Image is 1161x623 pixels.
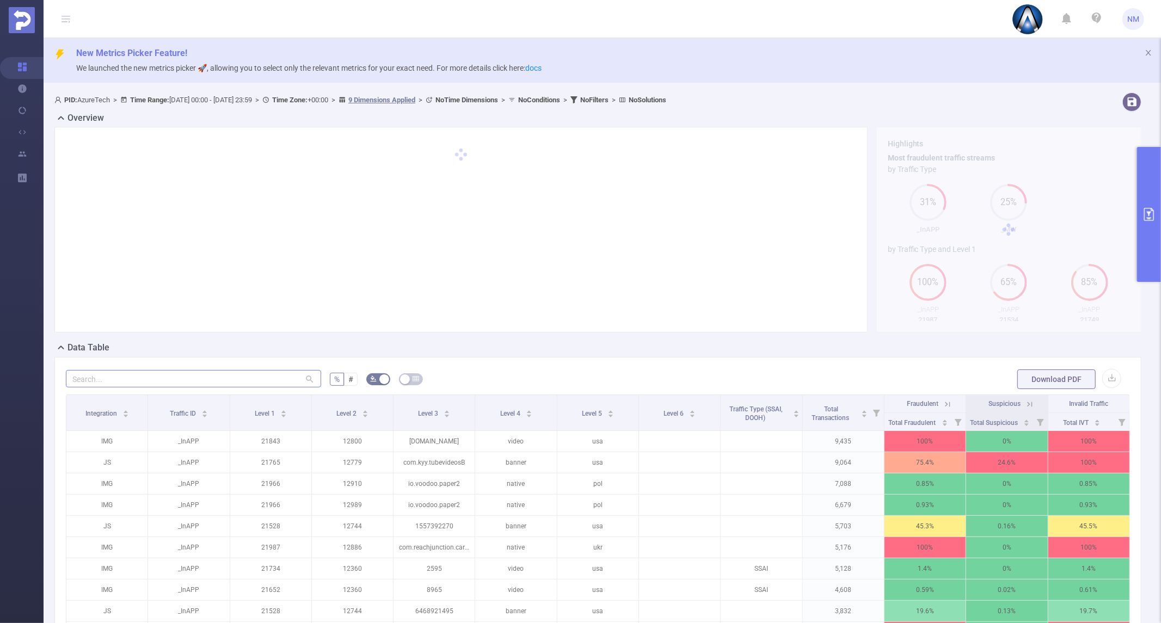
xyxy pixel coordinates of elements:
[721,558,802,579] p: SSAI
[66,516,148,536] p: JS
[884,452,966,473] p: 75.4%
[1048,558,1129,579] p: 1.4%
[336,410,358,417] span: Level 2
[67,112,104,125] h2: Overview
[370,375,377,382] i: icon: bg-colors
[950,413,966,430] i: Filter menu
[312,601,393,621] p: 12744
[861,409,868,415] div: Sort
[67,341,109,354] h2: Data Table
[884,558,966,579] p: 1.4%
[394,558,475,579] p: 2595
[1023,418,1030,424] div: Sort
[609,96,619,104] span: >
[444,409,450,415] div: Sort
[884,601,966,621] p: 19.6%
[1095,418,1101,421] i: icon: caret-up
[803,601,884,621] p: 3,832
[312,495,393,515] p: 12989
[869,395,884,430] i: Filter menu
[1063,419,1090,427] span: Total IVT
[394,473,475,494] p: io.voodoo.paper2
[230,473,311,494] p: 21966
[526,409,532,415] div: Sort
[312,537,393,558] p: 12886
[475,495,556,515] p: native
[394,601,475,621] p: 6468921495
[970,419,1019,427] span: Total Suspicious
[444,409,450,412] i: icon: caret-up
[1048,601,1129,621] p: 19.7%
[230,579,311,600] p: 21652
[582,410,604,417] span: Level 5
[230,601,311,621] p: 21528
[475,579,556,600] p: video
[130,96,169,104] b: Time Range:
[110,96,120,104] span: >
[966,473,1047,494] p: 0%
[966,495,1047,515] p: 0%
[793,409,799,412] i: icon: caret-up
[803,452,884,473] p: 9,064
[475,452,556,473] p: banner
[76,48,187,58] span: New Metrics Picker Feature!
[148,601,229,621] p: _InAPP
[444,413,450,416] i: icon: caret-down
[557,495,638,515] p: pol
[122,413,128,416] i: icon: caret-down
[148,558,229,579] p: _InAPP
[793,413,799,416] i: icon: caret-down
[54,96,666,104] span: AzureTech [DATE] 00:00 - [DATE] 23:59 +00:00
[803,537,884,558] p: 5,176
[889,419,938,427] span: Total Fraudulent
[66,601,148,621] p: JS
[122,409,128,412] i: icon: caret-up
[525,64,542,72] a: docs
[803,473,884,494] p: 7,088
[884,537,966,558] p: 100%
[884,473,966,494] p: 0.85%
[966,537,1047,558] p: 0%
[312,431,393,452] p: 12800
[475,473,556,494] p: native
[1048,495,1129,515] p: 0.93%
[230,495,311,515] p: 21966
[201,409,208,415] div: Sort
[557,601,638,621] p: usa
[803,516,884,536] p: 5,703
[328,96,339,104] span: >
[803,579,884,600] p: 4,608
[988,400,1021,408] span: Suspicious
[861,409,867,412] i: icon: caret-up
[148,452,229,473] p: _InAPP
[557,473,638,494] p: pol
[54,96,64,103] i: icon: user
[580,96,609,104] b: No Filters
[942,418,948,421] i: icon: caret-up
[966,558,1047,579] p: 0%
[394,579,475,600] p: 8965
[526,413,532,416] i: icon: caret-down
[1127,8,1139,30] span: NM
[557,431,638,452] p: usa
[942,418,948,424] div: Sort
[1145,47,1152,59] button: icon: close
[280,409,286,412] i: icon: caret-up
[629,96,666,104] b: No Solutions
[1114,413,1129,430] i: Filter menu
[280,413,286,416] i: icon: caret-down
[148,537,229,558] p: _InAPP
[812,405,851,422] span: Total Transactions
[230,537,311,558] p: 21987
[907,400,939,408] span: Fraudulent
[201,409,207,412] i: icon: caret-up
[148,473,229,494] p: _InAPP
[557,516,638,536] p: usa
[312,452,393,473] p: 12779
[803,558,884,579] p: 5,128
[201,413,207,416] i: icon: caret-down
[230,452,311,473] p: 21765
[64,96,77,104] b: PID:
[394,431,475,452] p: [DOMAIN_NAME]
[884,431,966,452] p: 100%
